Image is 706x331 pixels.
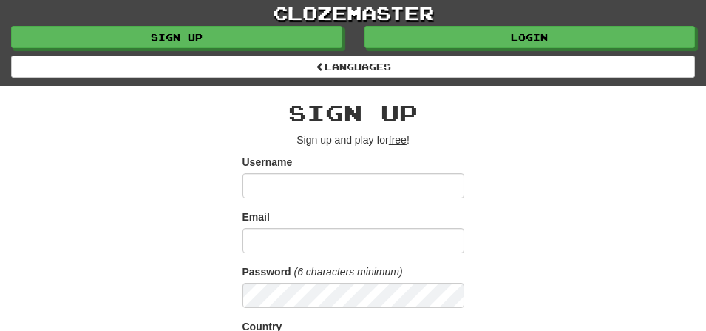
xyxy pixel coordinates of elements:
[11,56,695,78] a: Languages
[294,266,403,278] em: (6 characters minimum)
[242,264,291,279] label: Password
[242,210,270,224] label: Email
[242,101,464,125] h2: Sign up
[389,134,407,146] u: free
[364,26,696,48] a: Login
[11,26,342,48] a: Sign up
[242,133,464,147] p: Sign up and play for !
[242,155,293,170] label: Username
